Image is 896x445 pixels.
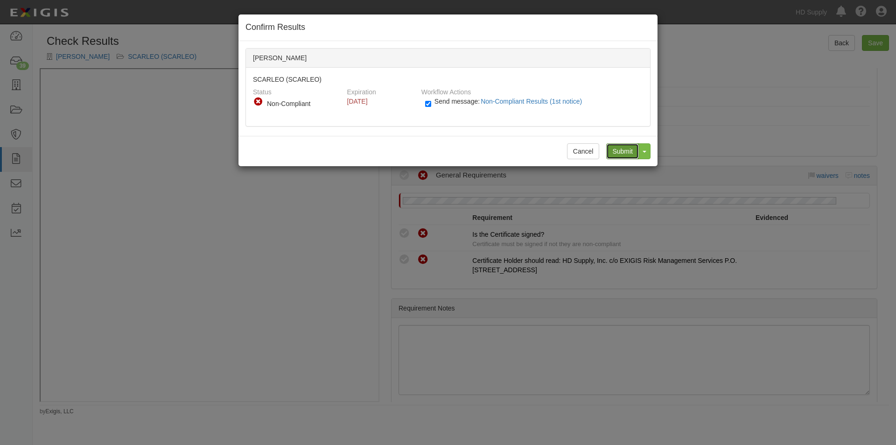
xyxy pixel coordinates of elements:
div: SCARLEO (SCARLEO) [246,68,650,126]
div: [PERSON_NAME] [246,49,650,68]
button: Send message: [480,95,586,107]
label: Status [253,84,272,97]
label: Workflow Actions [421,84,471,97]
h4: Confirm Results [245,21,651,34]
span: Send message: [434,98,586,105]
span: Non-Compliant Results (1st notice) [481,98,582,105]
div: Non-Compliant [267,99,337,108]
button: Cancel [567,143,600,159]
label: Expiration [347,84,376,97]
input: Submit [606,143,639,159]
i: Non-Compliant [253,97,263,107]
div: [DATE] [347,97,414,106]
input: Send message:Non-Compliant Results (1st notice) [425,99,431,109]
